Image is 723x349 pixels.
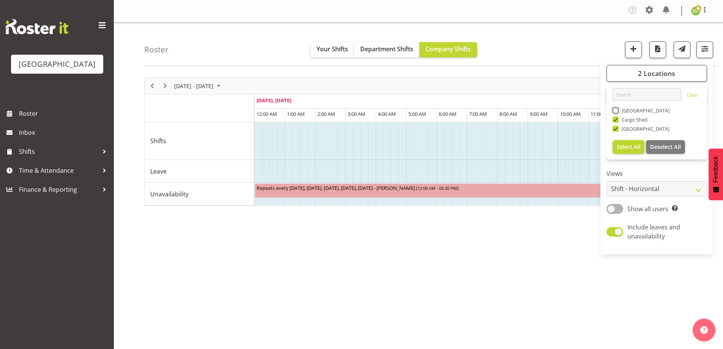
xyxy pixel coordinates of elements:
[147,81,158,91] button: Previous
[360,45,413,53] span: Department Shifts
[354,42,419,57] button: Department Shifts
[173,81,224,91] button: September 01 - 07, 2025
[150,167,167,176] span: Leave
[625,41,642,58] button: Add a new shift
[150,190,189,199] span: Unavailability
[378,111,396,117] span: 4:00 AM
[649,41,666,58] button: Download a PDF of the roster according to the set date range.
[144,77,693,206] div: Timeline Week of September 4, 2025
[145,183,254,205] td: Unavailability resource
[687,92,698,101] a: Clear
[691,6,700,16] img: emma-dowman11789.jpg
[617,143,641,150] span: Select All
[144,45,169,54] h4: Roster
[696,41,713,58] button: Filter Shifts
[317,111,335,117] span: 2:00 AM
[709,148,723,200] button: Feedback - Show survey
[287,111,305,117] span: 1:00 AM
[619,117,648,123] span: Cargo Shed
[146,78,159,94] div: Previous
[257,97,291,104] span: [DATE], [DATE]
[173,81,214,91] span: [DATE] - [DATE]
[417,185,457,191] span: 12:00 AM - 05:30 PM
[19,58,96,70] div: [GEOGRAPHIC_DATA]
[627,205,668,213] span: Show all users
[499,111,517,117] span: 8:00 AM
[419,42,477,57] button: Company Shifts
[646,140,685,154] button: Deselect All
[712,156,719,183] span: Feedback
[145,160,254,183] td: Leave resource
[619,107,670,114] span: [GEOGRAPHIC_DATA]
[638,69,675,78] span: 2 Locations
[469,111,487,117] span: 7:00 AM
[591,111,611,117] span: 11:00 AM
[613,88,681,101] input: Search
[700,326,708,334] img: help-xxl-2.png
[159,78,172,94] div: Next
[317,45,348,53] span: Your Shifts
[439,111,457,117] span: 6:00 AM
[19,165,99,176] span: Time & Attendance
[650,143,681,150] span: Deselect All
[150,136,166,145] span: Shifts
[19,184,99,195] span: Finance & Reporting
[606,169,707,178] label: Views
[257,111,277,117] span: 12:00 AM
[613,140,645,154] button: Select All
[425,45,471,53] span: Company Shifts
[19,108,110,119] span: Roster
[674,41,690,58] button: Send a list of all shifts for the selected filtered period to all rostered employees.
[606,65,707,82] button: 2 Locations
[530,111,548,117] span: 9:00 AM
[408,111,426,117] span: 5:00 AM
[348,111,365,117] span: 3:00 AM
[19,127,110,138] span: Inbox
[310,42,354,57] button: Your Shifts
[145,122,254,160] td: Shifts resource
[160,81,170,91] button: Next
[19,146,99,157] span: Shifts
[6,19,68,34] img: Rosterit website logo
[560,111,581,117] span: 10:00 AM
[619,126,670,132] span: [GEOGRAPHIC_DATA]
[627,223,680,240] span: Include leaves and unavailability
